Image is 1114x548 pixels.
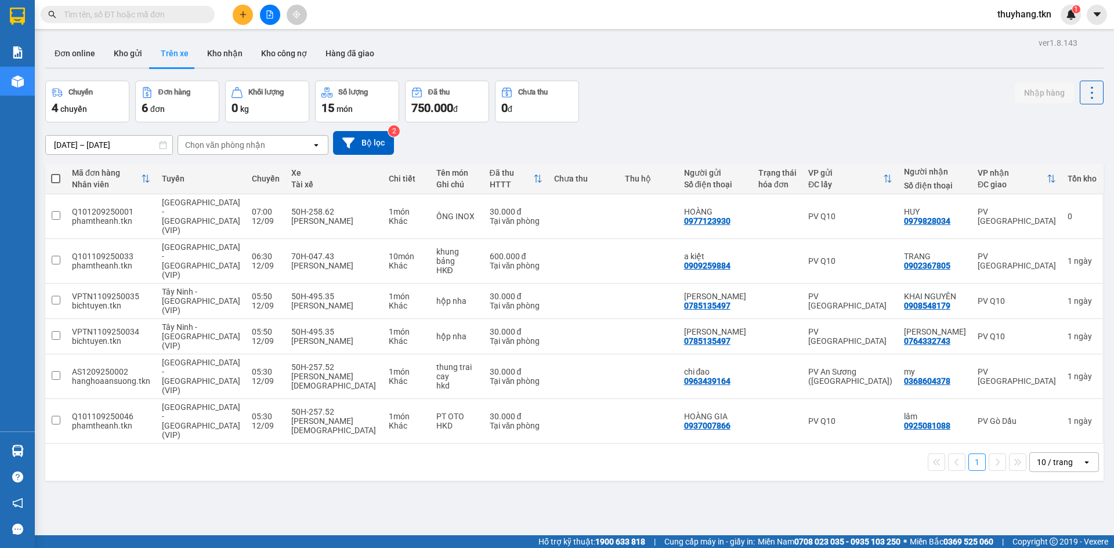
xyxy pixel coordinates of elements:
[291,362,377,372] div: 50H-257.52
[266,10,274,19] span: file-add
[252,376,280,386] div: 12/09
[389,376,425,386] div: Khác
[291,168,377,177] div: Xe
[150,104,165,114] span: đơn
[538,535,645,548] span: Hỗ trợ kỹ thuật:
[1074,332,1092,341] span: ngày
[501,101,508,115] span: 0
[904,376,950,386] div: 0368604378
[1074,372,1092,381] span: ngày
[158,88,190,96] div: Đơn hàng
[389,207,425,216] div: 1 món
[943,537,993,546] strong: 0369 525 060
[490,261,543,270] div: Tại văn phòng
[508,104,512,114] span: đ
[436,180,478,189] div: Ghi chú
[260,5,280,25] button: file-add
[904,181,966,190] div: Số điện thoại
[291,301,377,310] div: [PERSON_NAME]
[808,212,892,221] div: PV Q10
[1082,458,1091,467] svg: open
[291,207,377,216] div: 50H-258.62
[232,101,238,115] span: 0
[436,421,478,430] div: HKD
[389,336,425,346] div: Khác
[988,7,1061,21] span: thuyhang.tkn
[1050,538,1058,546] span: copyright
[490,252,543,261] div: 600.000 đ
[484,164,549,194] th: Toggle SortBy
[490,421,543,430] div: Tại văn phòng
[60,104,87,114] span: chuyến
[338,88,368,96] div: Số lượng
[72,292,150,301] div: VPTN1109250035
[1068,332,1097,341] div: 1
[904,261,950,270] div: 0902367805
[436,247,478,266] div: khung bảng
[904,292,966,301] div: KHAI NGUYÊN
[48,10,56,19] span: search
[684,301,730,310] div: 0785135497
[333,131,394,155] button: Bộ lọc
[904,421,950,430] div: 0925081088
[389,216,425,226] div: Khác
[758,180,797,189] div: hóa đơn
[436,266,478,275] div: HKĐ
[162,287,240,315] span: Tây Ninh - [GEOGRAPHIC_DATA] (VIP)
[252,367,280,376] div: 05:30
[436,168,478,177] div: Tên món
[1072,5,1080,13] sup: 1
[654,535,656,548] span: |
[794,537,900,546] strong: 0708 023 035 - 0935 103 250
[389,327,425,336] div: 1 món
[978,332,1056,341] div: PV Q10
[162,174,240,183] div: Tuyến
[904,301,950,310] div: 0908548179
[1068,372,1097,381] div: 1
[389,367,425,376] div: 1 món
[10,8,25,25] img: logo-vxr
[72,261,150,270] div: phamtheanh.tkn
[72,376,150,386] div: hanghoaansuong.tkn
[46,136,172,154] input: Select a date range.
[910,535,993,548] span: Miền Bắc
[904,412,966,421] div: lâm
[72,327,150,336] div: VPTN1109250034
[490,376,543,386] div: Tại văn phòng
[52,101,58,115] span: 4
[72,301,150,310] div: bichtuyen.tkn
[808,168,883,177] div: VP gửi
[968,453,986,471] button: 1
[72,252,150,261] div: Q101109250033
[72,367,150,376] div: AS1209250002
[684,216,730,226] div: 0977123930
[904,367,966,376] div: my
[162,402,240,440] span: [GEOGRAPHIC_DATA] - [GEOGRAPHIC_DATA] (VIP)
[758,168,797,177] div: Trạng thái
[389,261,425,270] div: Khác
[684,207,747,216] div: HOÀNG
[1068,212,1097,221] div: 0
[490,292,543,301] div: 30.000 đ
[1074,416,1092,426] span: ngày
[291,407,377,416] div: 50H-257.52
[185,139,265,151] div: Chọn văn phòng nhận
[252,174,280,183] div: Chuyến
[978,207,1056,226] div: PV [GEOGRAPHIC_DATA]
[436,412,478,421] div: PT OTO
[1068,256,1097,266] div: 1
[64,8,201,21] input: Tìm tên, số ĐT hoặc mã đơn
[252,336,280,346] div: 12/09
[684,292,747,301] div: hồng phước
[12,524,23,535] span: message
[802,164,898,194] th: Toggle SortBy
[239,10,247,19] span: plus
[1092,9,1102,20] span: caret-down
[978,168,1047,177] div: VP nhận
[142,101,148,115] span: 6
[291,180,377,189] div: Tài xế
[684,376,730,386] div: 0963439164
[684,327,747,336] div: hồng phước
[490,412,543,421] div: 30.000 đ
[252,39,316,67] button: Kho công nợ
